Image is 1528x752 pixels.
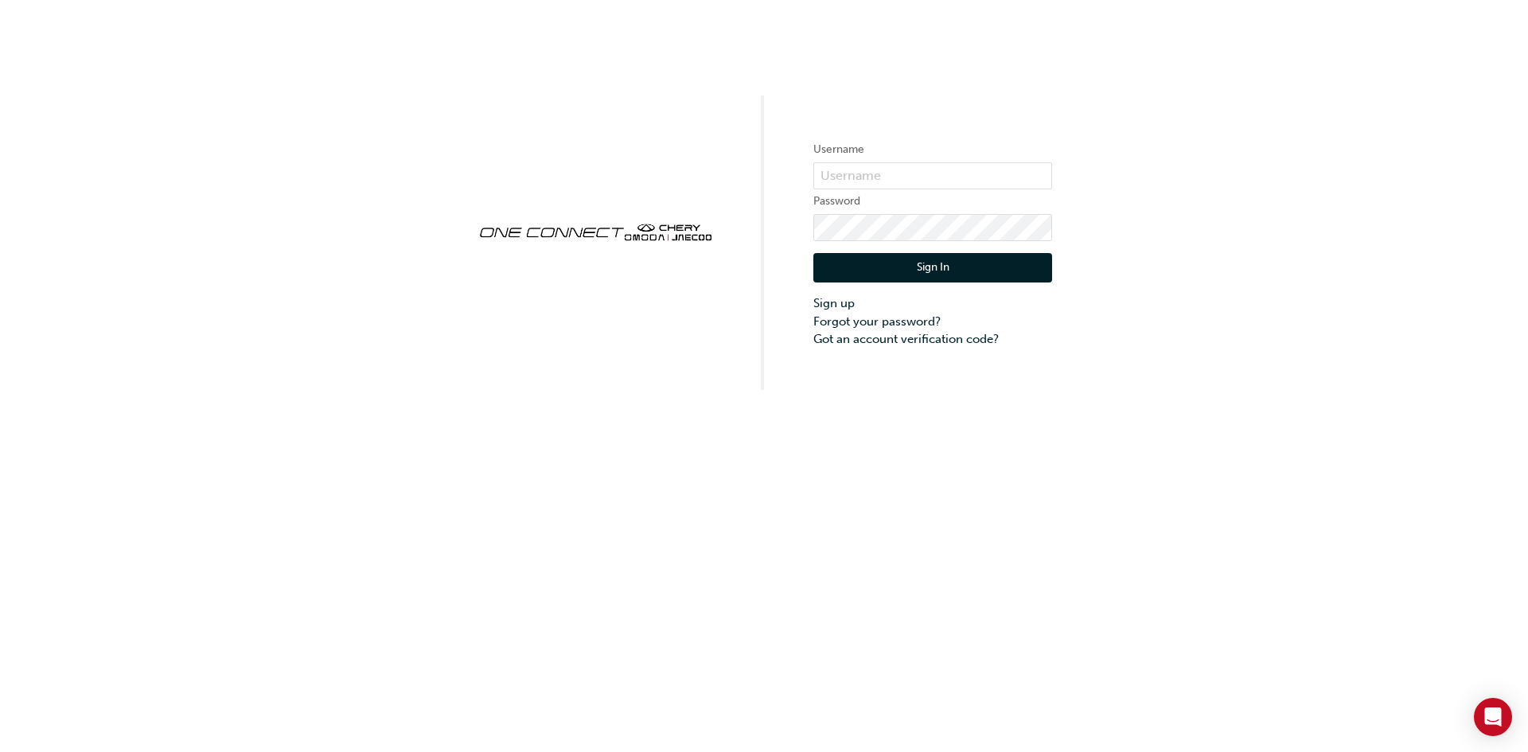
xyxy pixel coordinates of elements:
input: Username [813,162,1052,189]
a: Got an account verification code? [813,330,1052,349]
label: Password [813,192,1052,211]
label: Username [813,140,1052,159]
img: oneconnect [476,210,715,251]
a: Forgot your password? [813,313,1052,331]
button: Sign In [813,253,1052,283]
a: Sign up [813,294,1052,313]
div: Open Intercom Messenger [1474,698,1512,736]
